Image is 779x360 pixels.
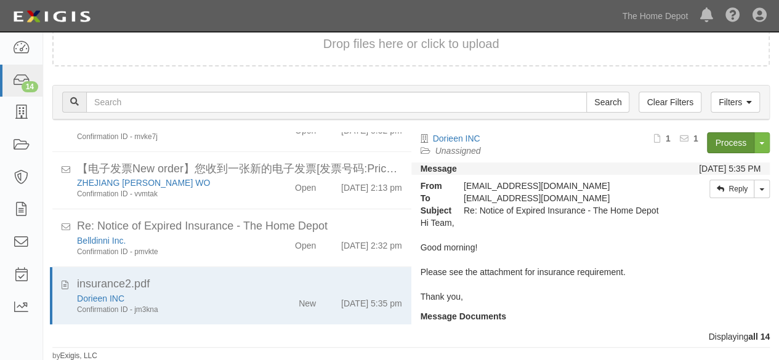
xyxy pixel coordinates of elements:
strong: To [411,192,454,204]
div: Please see the attachment for insurance requirement. [421,266,761,278]
div: 14 [22,81,38,92]
div: Displaying [43,330,779,343]
div: Hi Team, [421,217,761,229]
a: Filters [711,92,760,113]
div: Confirmation ID - mvke7j [77,132,259,142]
div: [EMAIL_ADDRESS][DOMAIN_NAME] [454,180,671,192]
img: logo-5460c22ac91f19d4615b14bd174203de0afe785f0fc80cf4dbbc73dc1793850b.png [9,6,94,28]
div: Re: Notice of Expired Insurance - The Home Depot [454,204,671,217]
div: Open [295,234,316,252]
div: Dorieen INC [77,292,259,305]
a: Unassigned [435,146,481,156]
div: insurance2.pdf [77,276,402,292]
button: Drop files here or click to upload [323,35,499,53]
input: Search [86,92,587,113]
a: Dorieen INC [433,134,480,143]
div: [DATE] 2:13 pm [341,177,402,194]
a: The Home Depot [616,4,694,28]
div: Confirmation ID - pmvkte [77,247,259,257]
strong: Subject [411,204,454,217]
i: Help Center - Complianz [725,9,740,23]
strong: From [411,180,454,192]
div: party-7xje9f@sbainsurance.homedepot.com [454,192,671,204]
a: Dorieen INC [77,294,124,303]
input: Search [586,92,629,113]
a: Belldinni Inc. [77,236,126,246]
div: Good morning! [421,241,761,254]
a: Process [707,132,754,153]
div: Thank you, [421,290,761,303]
a: Reply [709,180,754,198]
div: Re: Notice of Expired Insurance - The Home Depot [77,218,402,234]
div: Confirmation ID - vvmtak [77,189,259,199]
b: all 14 [748,332,770,342]
a: ZHEJIANG [PERSON_NAME] WO [77,178,210,188]
a: Exigis, LLC [60,351,97,360]
div: New [299,292,316,310]
div: 【电子发票New order】您收到一张新的电子发票[发票号码:Price Items] [77,161,402,177]
b: 1 [666,134,671,143]
strong: Message [421,164,457,174]
div: [DATE] 2:32 pm [341,234,402,252]
b: 1 [693,134,698,143]
strong: Message Documents [421,311,506,321]
div: [DATE] 5:35 PM [699,162,761,175]
div: [DATE] 5:35 pm [341,292,402,310]
p: insurance2.pdf [421,322,761,335]
a: Clear Filters [639,92,701,113]
div: Open [295,177,316,194]
div: Confirmation ID - jm3kna [77,305,259,315]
